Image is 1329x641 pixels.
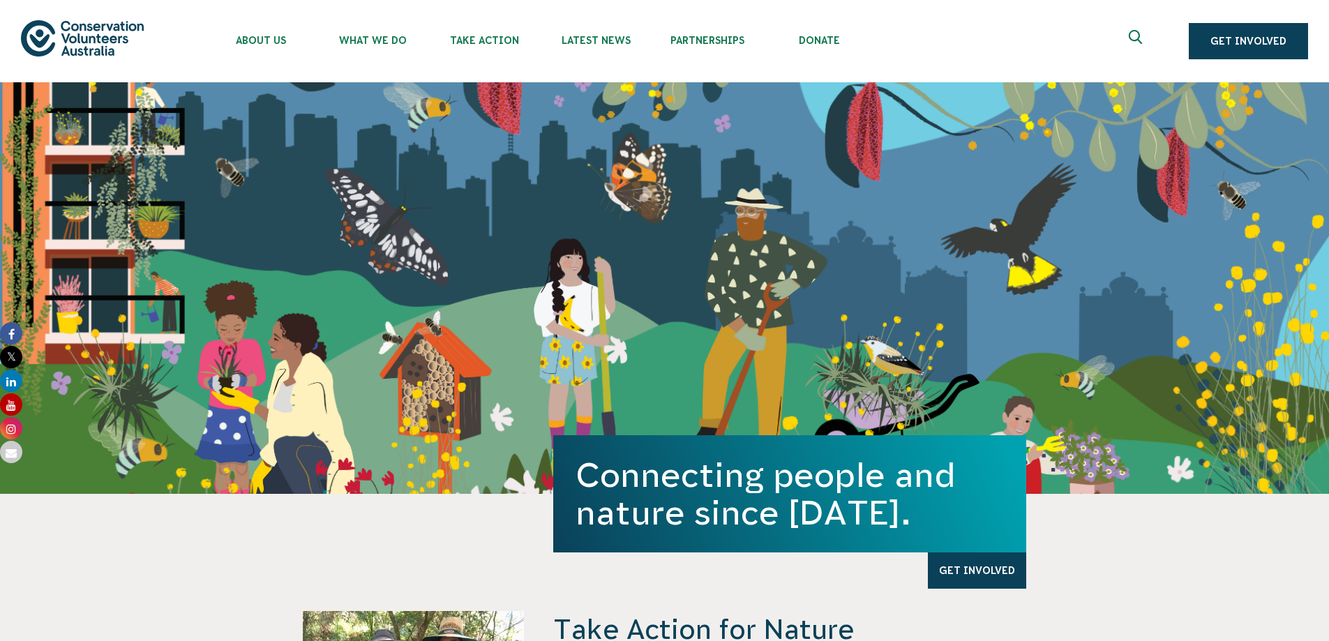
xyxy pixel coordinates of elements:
[317,35,428,46] span: What We Do
[763,35,875,46] span: Donate
[1120,24,1154,58] button: Expand search box Close search box
[1129,30,1146,52] span: Expand search box
[428,35,540,46] span: Take Action
[1189,23,1308,59] a: Get Involved
[205,35,317,46] span: About Us
[21,20,144,56] img: logo.svg
[540,35,652,46] span: Latest News
[576,456,1004,531] h1: Connecting people and nature since [DATE].
[928,552,1026,589] a: Get Involved
[652,35,763,46] span: Partnerships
